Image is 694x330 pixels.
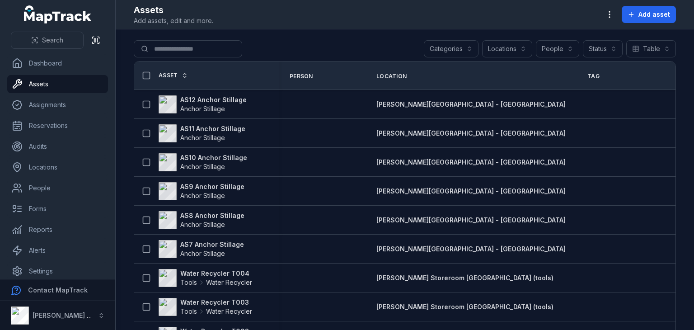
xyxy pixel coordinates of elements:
[7,221,108,239] a: Reports
[376,216,566,224] span: [PERSON_NAME][GEOGRAPHIC_DATA] - [GEOGRAPHIC_DATA]
[180,278,197,287] span: Tools
[424,40,478,57] button: Categories
[376,187,566,196] a: [PERSON_NAME][GEOGRAPHIC_DATA] - [GEOGRAPHIC_DATA]
[180,124,245,133] strong: AS11 Anchor Stillage
[626,40,676,57] button: Table
[482,40,532,57] button: Locations
[180,163,225,170] span: Anchor Stillage
[536,40,579,57] button: People
[622,6,676,23] button: Add asset
[24,5,92,24] a: MapTrack
[7,137,108,156] a: Audits
[7,241,108,259] a: Alerts
[180,105,225,113] span: Anchor Stillage
[376,302,553,311] a: [PERSON_NAME] Storeroom [GEOGRAPHIC_DATA] (tools)
[376,73,407,80] span: Location
[7,75,108,93] a: Assets
[42,36,63,45] span: Search
[159,269,252,287] a: Water Recycler T004ToolsWater Recycler
[11,32,84,49] button: Search
[180,298,252,307] strong: Water Recycler T003
[290,73,313,80] span: Person
[180,211,244,220] strong: AS8 Anchor Stillage
[376,100,566,108] span: [PERSON_NAME][GEOGRAPHIC_DATA] - [GEOGRAPHIC_DATA]
[159,153,247,171] a: AS10 Anchor StillageAnchor Stillage
[159,211,244,229] a: AS8 Anchor StillageAnchor Stillage
[376,245,566,254] a: [PERSON_NAME][GEOGRAPHIC_DATA] - [GEOGRAPHIC_DATA]
[583,40,623,57] button: Status
[638,10,670,19] span: Add asset
[159,240,244,258] a: AS7 Anchor StillageAnchor Stillage
[7,96,108,114] a: Assignments
[206,307,252,316] span: Water Recycler
[7,117,108,135] a: Reservations
[180,95,247,104] strong: AS12 Anchor Stillage
[134,4,213,16] h2: Assets
[159,182,244,200] a: AS9 Anchor StillageAnchor Stillage
[7,262,108,280] a: Settings
[180,250,225,257] span: Anchor Stillage
[7,54,108,72] a: Dashboard
[33,311,107,319] strong: [PERSON_NAME] Group
[7,179,108,197] a: People
[180,307,197,316] span: Tools
[134,16,213,25] span: Add assets, edit and more.
[180,182,244,191] strong: AS9 Anchor Stillage
[180,134,225,141] span: Anchor Stillage
[376,158,566,167] a: [PERSON_NAME][GEOGRAPHIC_DATA] - [GEOGRAPHIC_DATA]
[159,95,247,113] a: AS12 Anchor StillageAnchor Stillage
[180,240,244,249] strong: AS7 Anchor Stillage
[159,124,245,142] a: AS11 Anchor StillageAnchor Stillage
[376,129,566,138] a: [PERSON_NAME][GEOGRAPHIC_DATA] - [GEOGRAPHIC_DATA]
[159,72,178,79] span: Asset
[376,245,566,253] span: [PERSON_NAME][GEOGRAPHIC_DATA] - [GEOGRAPHIC_DATA]
[376,273,553,283] a: [PERSON_NAME] Storeroom [GEOGRAPHIC_DATA] (tools)
[376,274,553,282] span: [PERSON_NAME] Storeroom [GEOGRAPHIC_DATA] (tools)
[376,129,566,137] span: [PERSON_NAME][GEOGRAPHIC_DATA] - [GEOGRAPHIC_DATA]
[7,200,108,218] a: Forms
[180,269,252,278] strong: Water Recycler T004
[376,303,553,311] span: [PERSON_NAME] Storeroom [GEOGRAPHIC_DATA] (tools)
[376,216,566,225] a: [PERSON_NAME][GEOGRAPHIC_DATA] - [GEOGRAPHIC_DATA]
[180,153,247,162] strong: AS10 Anchor Stillage
[7,158,108,176] a: Locations
[180,192,225,199] span: Anchor Stillage
[376,100,566,109] a: [PERSON_NAME][GEOGRAPHIC_DATA] - [GEOGRAPHIC_DATA]
[159,298,252,316] a: Water Recycler T003ToolsWater Recycler
[159,72,188,79] a: Asset
[206,278,252,287] span: Water Recycler
[376,158,566,166] span: [PERSON_NAME][GEOGRAPHIC_DATA] - [GEOGRAPHIC_DATA]
[376,187,566,195] span: [PERSON_NAME][GEOGRAPHIC_DATA] - [GEOGRAPHIC_DATA]
[587,73,600,80] span: Tag
[180,221,225,228] span: Anchor Stillage
[28,286,88,294] strong: Contact MapTrack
